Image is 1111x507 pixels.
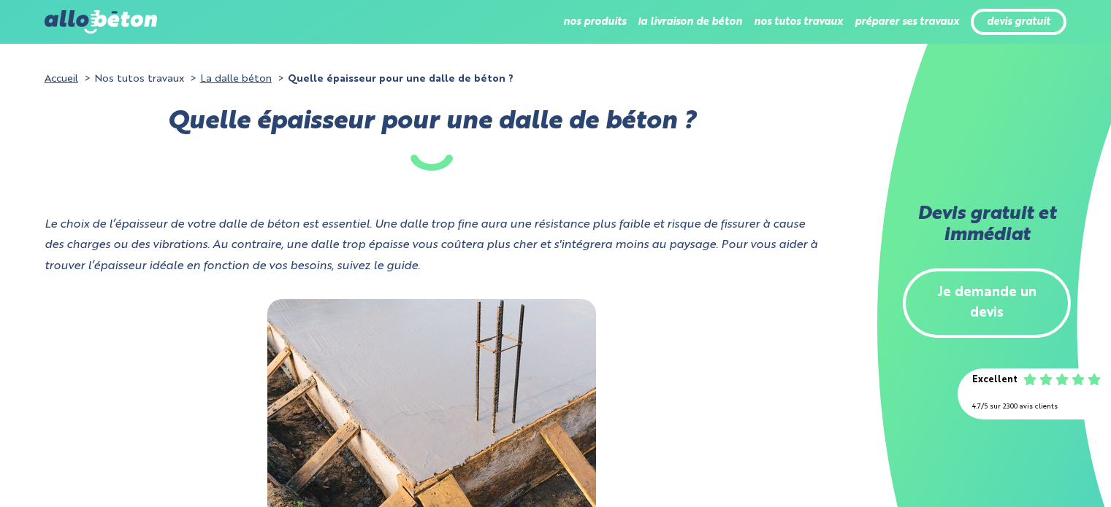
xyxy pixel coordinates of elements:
[45,219,817,273] i: Le choix de l’épaisseur de votre dalle de béton est essentiel. Une dalle trop fine aura une résis...
[200,74,272,84] a: La dalle béton
[638,4,742,39] li: la livraison de béton
[275,69,513,90] li: Quelle épaisseur pour une dalle de béton ?
[563,4,626,39] li: nos produits
[754,4,843,39] li: nos tutos travaux
[45,74,78,84] a: Accueil
[45,10,157,34] img: allobéton
[903,204,1071,247] h2: Devis gratuit et immédiat
[987,16,1050,28] a: devis gratuit
[903,268,1071,338] a: Je demande un devis
[45,112,818,171] h1: Quelle épaisseur pour une dalle de béton ?
[972,370,1018,391] div: Excellent
[855,4,959,39] li: préparer ses travaux
[972,397,1096,418] div: 4.7/5 sur 2300 avis clients
[81,69,184,90] li: Nos tutos travaux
